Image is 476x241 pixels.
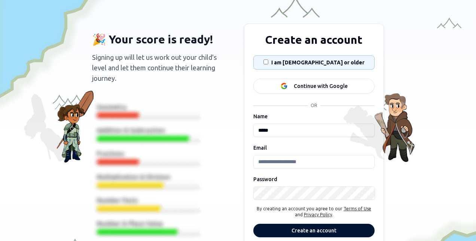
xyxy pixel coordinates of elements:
[253,206,375,218] div: By creating an account you agree to our and .
[265,33,363,46] h1: Create an account
[344,206,371,211] a: Terms of Use
[92,98,204,239] img: Diagnostic Score Preview
[92,33,213,46] h2: 🎉 Your score is ready!
[253,176,277,182] label: Password
[304,212,332,217] a: Privacy Policy
[294,82,348,90] div: Continue with Google
[92,52,232,83] p: Signing up will let us work out your child's level and let them continue their learning journey.
[253,145,267,151] label: Email
[308,103,320,109] span: OR
[253,113,268,119] label: Name
[253,79,375,94] button: Continue with Google
[253,224,375,237] button: Create an account
[271,59,364,66] label: I am [DEMOGRAPHIC_DATA] or older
